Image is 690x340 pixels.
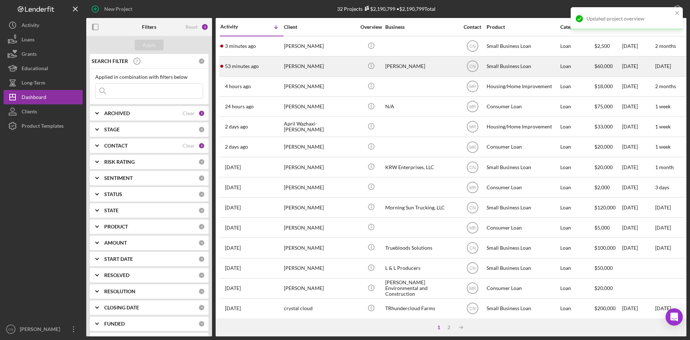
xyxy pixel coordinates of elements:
[284,218,356,237] div: [PERSON_NAME]
[337,6,436,12] div: 32 Projects • $2,190,799 Total
[560,198,594,217] div: Loan
[622,137,654,157] div: [DATE]
[622,57,654,76] div: [DATE]
[225,285,241,291] time: 2025-09-24 18:21
[198,191,205,198] div: 0
[385,299,457,318] div: TRhundercloud Farms
[198,110,205,117] div: 1
[22,104,37,121] div: Clients
[104,321,125,327] b: FUNDED
[434,325,444,330] div: 1
[22,90,46,106] div: Dashboard
[622,158,654,177] div: [DATE]
[225,83,251,89] time: 2025-10-09 14:58
[655,164,674,170] time: 1 month
[622,77,654,96] div: [DATE]
[198,321,205,327] div: 0
[487,178,558,197] div: Consumer Loan
[284,259,356,278] div: [PERSON_NAME]
[594,144,613,150] span: $20,000
[469,165,475,170] text: CN
[225,63,259,69] time: 2025-10-09 18:24
[385,158,457,177] div: KRW Enterprises, LLC
[560,299,594,318] div: Loan
[4,322,83,336] button: CN[PERSON_NAME]
[185,24,198,30] div: Reset
[622,117,654,136] div: [DATE]
[655,305,671,311] time: [DATE]
[469,306,475,311] text: CN
[4,18,83,32] button: Activity
[104,110,130,116] b: ARCHIVED
[22,76,45,92] div: Long-Term
[487,259,558,278] div: Small Business Loan
[487,117,558,136] div: Housing/Home Improvement
[560,77,594,96] div: Loan
[385,57,457,76] div: [PERSON_NAME]
[655,103,671,109] time: 1 week
[487,299,558,318] div: Small Business Loan
[143,40,156,50] div: Apply
[284,117,356,136] div: April Wazhaxi-[PERSON_NAME]
[560,178,594,197] div: Loan
[594,204,616,210] span: $120,000
[104,191,122,197] b: STATUS
[385,279,457,298] div: [PERSON_NAME] Environmental and Construction
[469,124,476,130] text: MR
[358,24,385,30] div: Overview
[225,43,256,49] time: 2025-10-09 19:14
[104,159,135,165] b: RISK RATING
[655,184,669,190] time: 3 days
[487,238,558,257] div: Small Business Loan
[225,185,241,190] time: 2025-10-02 21:13
[198,288,205,295] div: 0
[220,24,252,30] div: Activity
[8,327,13,331] text: CN
[284,238,356,257] div: [PERSON_NAME]
[675,10,680,17] button: close
[385,97,457,116] div: N/A
[594,225,610,231] span: $5,000
[594,305,616,311] span: $200,000
[22,47,37,63] div: Grants
[201,23,208,31] div: 3
[198,58,205,64] div: 0
[198,207,205,214] div: 0
[284,24,356,30] div: Client
[560,57,594,76] div: Loan
[225,104,254,109] time: 2025-10-08 19:36
[4,119,83,133] button: Product Templates
[560,117,594,136] div: Loan
[225,144,248,150] time: 2025-10-07 19:53
[594,245,616,251] span: $100,000
[18,322,65,338] div: [PERSON_NAME]
[22,119,64,135] div: Product Templates
[104,256,133,262] b: START DATE
[653,2,668,16] div: Export
[385,259,457,278] div: L & L Producers
[284,279,356,298] div: [PERSON_NAME]
[4,47,83,61] button: Grants
[198,304,205,311] div: 0
[655,83,676,89] time: 2 months
[560,37,594,56] div: Loan
[198,256,205,262] div: 0
[560,97,594,116] div: Loan
[135,40,164,50] button: Apply
[560,137,594,157] div: Loan
[104,2,132,16] div: New Project
[225,205,241,210] time: 2025-09-30 12:59
[469,205,475,210] text: CN
[622,299,654,318] div: [DATE]
[469,185,476,190] text: MR
[363,6,395,12] div: $2,190,799
[284,178,356,197] div: [PERSON_NAME]
[594,83,613,89] span: $18,000
[284,97,356,116] div: [PERSON_NAME]
[385,24,457,30] div: Business
[469,104,476,109] text: MR
[4,61,83,76] a: Educational
[225,305,241,311] time: 2025-09-20 17:42
[284,57,356,76] div: [PERSON_NAME]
